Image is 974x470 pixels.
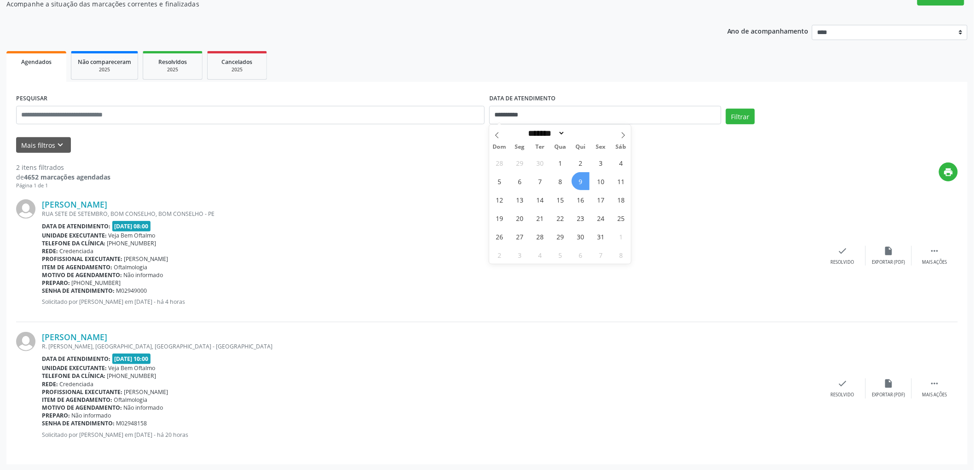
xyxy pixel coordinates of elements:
[572,246,590,264] span: Novembro 6, 2025
[78,58,131,66] span: Não compareceram
[42,255,122,263] b: Profissional executante:
[124,255,168,263] span: [PERSON_NAME]
[42,298,820,306] p: Solicitado por [PERSON_NAME] em [DATE] - há 4 horas
[572,154,590,172] span: Outubro 2, 2025
[16,199,35,219] img: img
[922,259,947,266] div: Mais ações
[42,364,107,372] b: Unidade executante:
[550,144,570,150] span: Qua
[592,227,610,245] span: Outubro 31, 2025
[530,144,550,150] span: Ter
[489,92,556,106] label: DATA DE ATENDIMENTO
[838,246,848,256] i: check
[42,287,115,295] b: Senha de atendimento:
[222,58,253,66] span: Cancelados
[158,58,187,66] span: Resolvidos
[612,227,630,245] span: Novembro 1, 2025
[109,232,156,239] span: Veja Bem Oftalmo
[42,210,820,218] div: RUA SETE DE SETEMBRO, BOM CONSELHO, BOM CONSELHO - PE
[572,191,590,209] span: Outubro 16, 2025
[114,396,148,404] span: Oftalmologia
[930,378,940,389] i: 
[592,209,610,227] span: Outubro 24, 2025
[72,279,121,287] span: [PHONE_NUMBER]
[42,404,122,412] b: Motivo de agendamento:
[525,128,566,138] select: Month
[939,162,958,181] button: print
[124,388,168,396] span: [PERSON_NAME]
[612,172,630,190] span: Outubro 11, 2025
[124,404,163,412] span: Não informado
[612,209,630,227] span: Outubro 25, 2025
[107,372,157,380] span: [PHONE_NUMBER]
[944,167,954,177] i: print
[16,172,110,182] div: de
[511,172,529,190] span: Outubro 6, 2025
[511,246,529,264] span: Novembro 3, 2025
[16,182,110,190] div: Página 1 de 1
[60,380,94,388] span: Credenciada
[531,154,549,172] span: Setembro 30, 2025
[24,173,110,181] strong: 4652 marcações agendadas
[56,140,66,150] i: keyboard_arrow_down
[572,227,590,245] span: Outubro 30, 2025
[42,419,115,427] b: Senha de atendimento:
[511,209,529,227] span: Outubro 20, 2025
[510,144,530,150] span: Seg
[592,246,610,264] span: Novembro 7, 2025
[491,209,509,227] span: Outubro 19, 2025
[531,227,549,245] span: Outubro 28, 2025
[42,332,107,342] a: [PERSON_NAME]
[16,162,110,172] div: 2 itens filtrados
[42,412,70,419] b: Preparo:
[42,247,58,255] b: Rede:
[42,388,122,396] b: Profissional executante:
[109,364,156,372] span: Veja Bem Oftalmo
[112,221,151,232] span: [DATE] 08:00
[511,227,529,245] span: Outubro 27, 2025
[42,431,820,439] p: Solicitado por [PERSON_NAME] em [DATE] - há 20 horas
[114,263,148,271] span: Oftalmologia
[551,191,569,209] span: Outubro 15, 2025
[107,239,157,247] span: [PHONE_NUMBER]
[112,354,151,364] span: [DATE] 10:00
[21,58,52,66] span: Agendados
[551,209,569,227] span: Outubro 22, 2025
[16,332,35,351] img: img
[491,191,509,209] span: Outubro 12, 2025
[872,259,905,266] div: Exportar (PDF)
[16,137,71,153] button: Mais filtroskeyboard_arrow_down
[612,191,630,209] span: Outubro 18, 2025
[116,287,147,295] span: M02949000
[612,246,630,264] span: Novembro 8, 2025
[831,392,854,398] div: Resolvido
[116,419,147,427] span: M02948158
[930,246,940,256] i: 
[831,259,854,266] div: Resolvido
[531,209,549,227] span: Outubro 21, 2025
[611,144,631,150] span: Sáb
[42,342,820,350] div: R. [PERSON_NAME], [GEOGRAPHIC_DATA], [GEOGRAPHIC_DATA] - [GEOGRAPHIC_DATA]
[872,392,905,398] div: Exportar (PDF)
[124,271,163,279] span: Não informado
[922,392,947,398] div: Mais ações
[531,191,549,209] span: Outubro 14, 2025
[592,154,610,172] span: Outubro 3, 2025
[531,172,549,190] span: Outubro 7, 2025
[491,227,509,245] span: Outubro 26, 2025
[491,154,509,172] span: Setembro 28, 2025
[72,412,111,419] span: Não informado
[42,263,112,271] b: Item de agendamento:
[727,25,809,36] p: Ano de acompanhamento
[531,246,549,264] span: Novembro 4, 2025
[726,109,755,124] button: Filtrar
[60,247,94,255] span: Credenciada
[511,191,529,209] span: Outubro 13, 2025
[42,279,70,287] b: Preparo:
[572,172,590,190] span: Outubro 9, 2025
[551,227,569,245] span: Outubro 29, 2025
[491,172,509,190] span: Outubro 5, 2025
[570,144,591,150] span: Qui
[16,92,47,106] label: PESQUISAR
[592,191,610,209] span: Outubro 17, 2025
